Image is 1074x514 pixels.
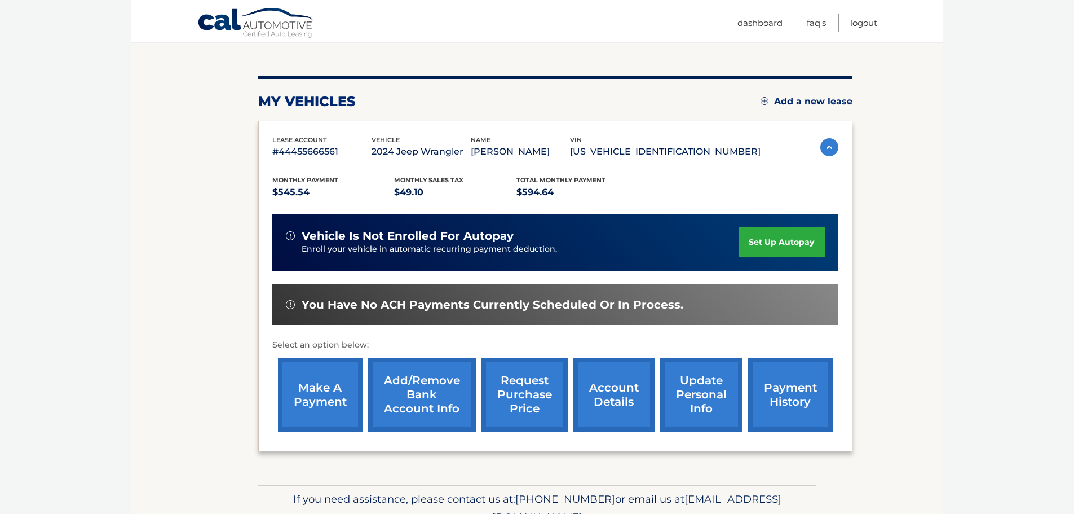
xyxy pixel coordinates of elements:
[761,97,768,105] img: add.svg
[481,358,568,432] a: request purchase price
[258,93,356,110] h2: my vehicles
[372,136,400,144] span: vehicle
[570,136,582,144] span: vin
[748,358,833,432] a: payment history
[272,144,372,160] p: #44455666561
[660,358,742,432] a: update personal info
[394,176,463,184] span: Monthly sales Tax
[471,144,570,160] p: [PERSON_NAME]
[272,184,395,200] p: $545.54
[573,358,655,432] a: account details
[302,298,683,312] span: You have no ACH payments currently scheduled or in process.
[516,176,605,184] span: Total Monthly Payment
[850,14,877,32] a: Logout
[372,144,471,160] p: 2024 Jeep Wrangler
[368,358,476,432] a: Add/Remove bank account info
[807,14,826,32] a: FAQ's
[471,136,490,144] span: name
[516,184,639,200] p: $594.64
[272,339,838,352] p: Select an option below:
[197,7,316,40] a: Cal Automotive
[278,358,363,432] a: make a payment
[570,144,761,160] p: [US_VEHICLE_IDENTIFICATION_NUMBER]
[302,229,514,243] span: vehicle is not enrolled for autopay
[286,300,295,309] img: alert-white.svg
[286,231,295,240] img: alert-white.svg
[394,184,516,200] p: $49.10
[739,227,824,257] a: set up autopay
[737,14,783,32] a: Dashboard
[302,243,739,256] p: Enroll your vehicle in automatic recurring payment deduction.
[820,138,838,156] img: accordion-active.svg
[761,96,852,107] a: Add a new lease
[272,136,327,144] span: lease account
[272,176,338,184] span: Monthly Payment
[515,493,615,506] span: [PHONE_NUMBER]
